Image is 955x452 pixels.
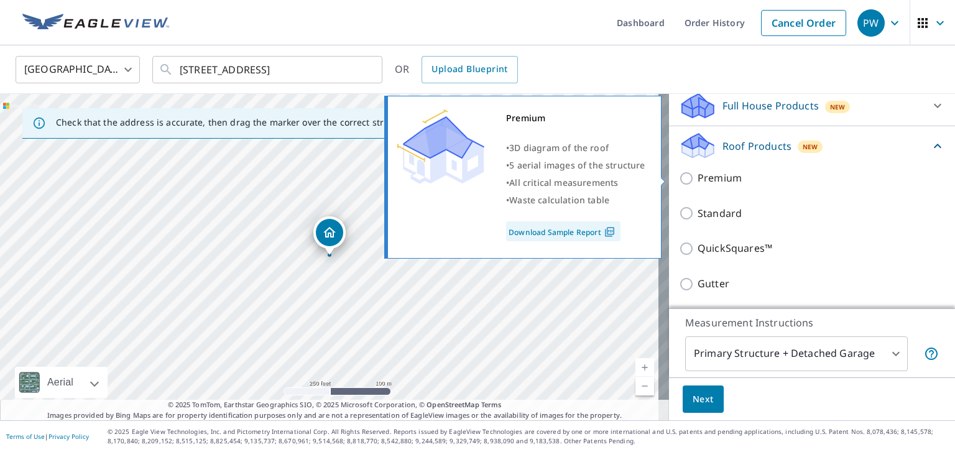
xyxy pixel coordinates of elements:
p: Standard [698,206,742,221]
p: Full House Products [722,98,819,113]
span: 5 aerial images of the structure [509,159,645,171]
div: Full House ProductsNew [679,91,945,121]
span: © 2025 TomTom, Earthstar Geographics SIO, © 2025 Microsoft Corporation, © [168,400,502,410]
img: Pdf Icon [601,226,618,238]
a: Privacy Policy [48,432,89,441]
span: Your report will include the primary structure and a detached garage if one exists. [924,346,939,361]
div: PW [857,9,885,37]
span: All critical measurements [509,177,618,188]
p: © 2025 Eagle View Technologies, Inc. and Pictometry International Corp. All Rights Reserved. Repo... [108,427,949,446]
p: Gutter [698,276,729,292]
span: 3D diagram of the roof [509,142,609,154]
div: • [506,139,645,157]
p: | [6,433,89,440]
button: Next [683,385,724,413]
span: New [830,102,846,112]
a: Upload Blueprint [422,56,517,83]
div: • [506,191,645,209]
a: Terms [481,400,502,409]
span: Next [693,392,714,407]
div: OR [395,56,518,83]
div: [GEOGRAPHIC_DATA] [16,52,140,87]
span: Waste calculation table [509,194,609,206]
a: Download Sample Report [506,221,621,241]
div: • [506,157,645,174]
div: Aerial [15,367,108,398]
img: Premium [397,109,484,184]
p: Measurement Instructions [685,315,939,330]
p: QuickSquares™ [698,241,772,256]
a: Current Level 17, Zoom In [635,358,654,377]
a: Current Level 17, Zoom Out [635,377,654,395]
p: Premium [698,170,742,186]
img: EV Logo [22,14,169,32]
div: Primary Structure + Detached Garage [685,336,908,371]
a: Terms of Use [6,432,45,441]
div: Roof ProductsNew [679,131,945,160]
div: Aerial [44,367,77,398]
div: • [506,174,645,191]
p: Roof Products [722,139,791,154]
p: Check that the address is accurate, then drag the marker over the correct structure. [56,117,414,128]
span: Upload Blueprint [431,62,507,77]
a: OpenStreetMap [427,400,479,409]
div: Premium [506,109,645,127]
span: New [803,142,818,152]
a: Cancel Order [761,10,846,36]
input: Search by address or latitude-longitude [180,52,357,87]
div: Dropped pin, building 1, Residential property, 20 Wind Trace Ct Spring, TX 77381 [313,216,346,255]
